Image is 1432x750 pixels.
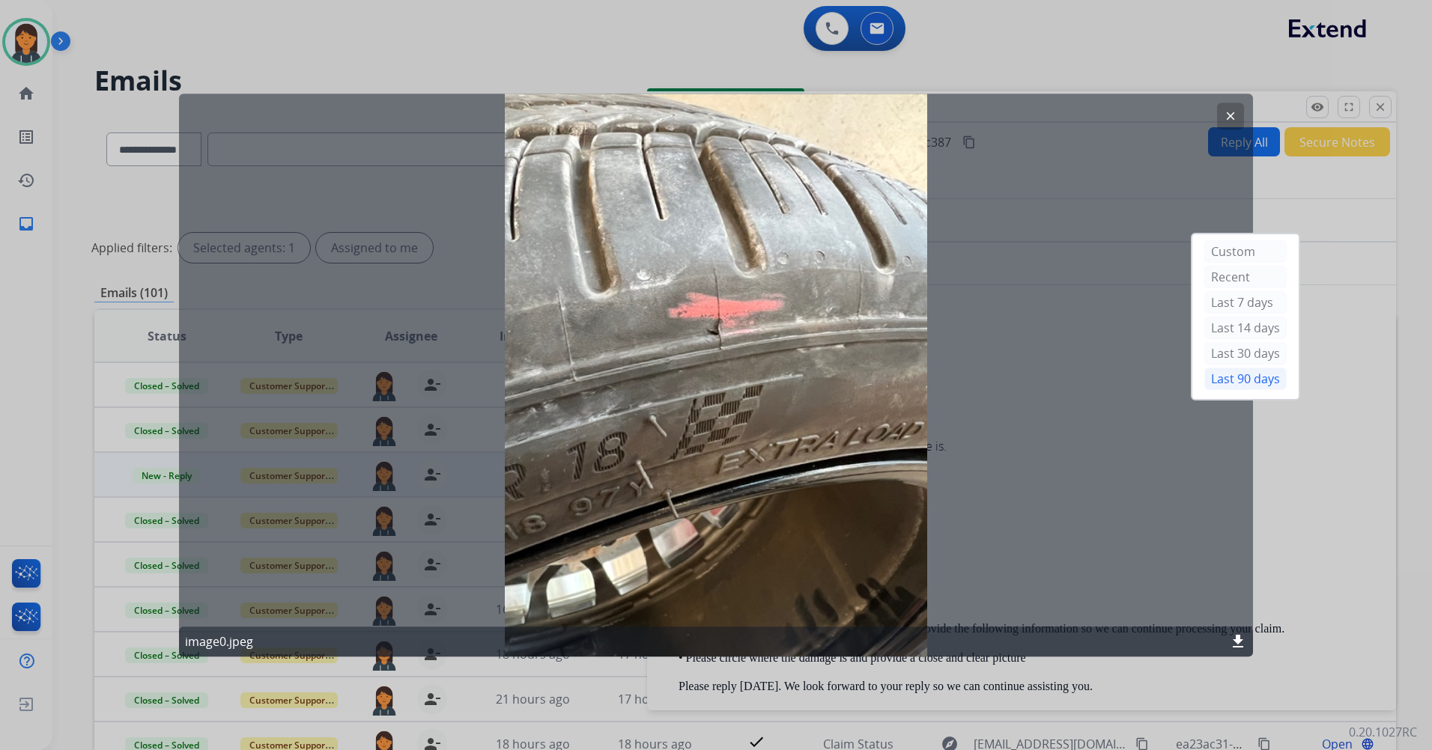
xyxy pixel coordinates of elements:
[1204,266,1287,288] div: Recent
[1204,317,1287,339] div: Last 14 days
[1229,632,1247,650] mat-icon: download
[185,632,253,650] p: image0.jpeg
[1204,342,1287,365] div: Last 30 days
[1224,109,1237,123] mat-icon: clear
[1349,723,1417,741] p: 0.20.1027RC
[1204,291,1287,314] div: Last 7 days
[1204,368,1287,390] div: Last 90 days
[1204,240,1287,263] div: Custom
